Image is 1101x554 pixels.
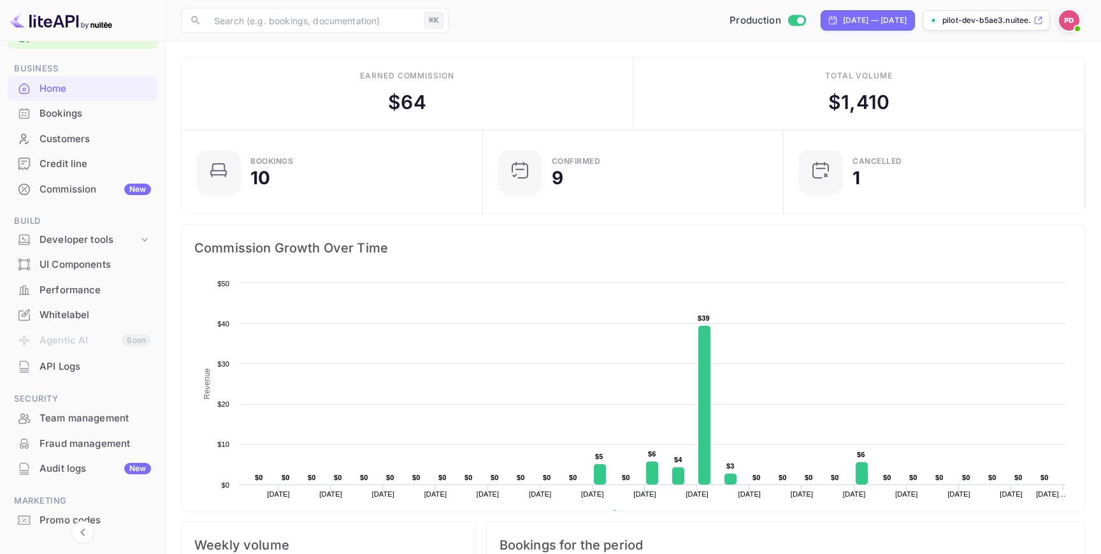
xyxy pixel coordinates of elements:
[805,474,813,481] text: $0
[853,157,902,165] div: CANCELLED
[988,474,997,481] text: $0
[8,406,157,431] div: Team management
[255,474,263,481] text: $0
[40,157,151,171] div: Credit line
[8,456,157,481] div: Audit logsNew
[8,62,157,76] span: Business
[194,238,1072,258] span: Commission Growth Over Time
[40,411,151,426] div: Team management
[282,474,290,481] text: $0
[334,474,342,481] text: $0
[124,463,151,474] div: New
[648,450,656,458] text: $6
[8,229,157,251] div: Developer tools
[935,474,944,481] text: $0
[947,490,970,498] text: [DATE]
[8,303,157,326] a: Whitelabel
[124,184,151,195] div: New
[1036,490,1066,498] text: [DATE]…
[595,453,603,460] text: $5
[8,177,157,202] div: CommissionNew
[686,490,709,498] text: [DATE]
[40,513,151,528] div: Promo codes
[791,490,814,498] text: [DATE]
[543,474,551,481] text: $0
[1000,490,1023,498] text: [DATE]
[8,432,157,455] a: Fraud management
[8,406,157,430] a: Team management
[8,152,157,175] a: Credit line
[1040,474,1049,481] text: $0
[217,441,229,448] text: $10
[217,400,229,408] text: $20
[552,157,601,165] div: Confirmed
[40,106,151,121] div: Bookings
[206,8,419,33] input: Search (e.g. bookings, documentation)
[853,169,860,187] div: 1
[962,474,970,481] text: $0
[371,490,394,498] text: [DATE]
[319,490,342,498] text: [DATE]
[40,182,151,197] div: Commission
[8,177,157,201] a: CommissionNew
[8,101,157,126] div: Bookings
[203,368,212,399] text: Revenue
[622,474,630,481] text: $0
[308,474,316,481] text: $0
[8,278,157,302] a: Performance
[250,169,270,187] div: 10
[40,258,151,272] div: UI Components
[221,481,229,489] text: $0
[738,490,761,498] text: [DATE]
[360,70,454,82] div: Earned commission
[40,233,138,247] div: Developer tools
[424,12,443,29] div: ⌘K
[217,280,229,288] text: $50
[581,490,604,498] text: [DATE]
[552,169,563,187] div: 9
[267,490,290,498] text: [DATE]
[730,13,781,28] span: Production
[857,451,865,458] text: $6
[8,456,157,480] a: Audit logsNew
[623,510,656,519] text: Revenue
[633,490,656,498] text: [DATE]
[828,88,889,117] div: $ 1,410
[8,278,157,303] div: Performance
[674,456,682,463] text: $4
[8,494,157,508] span: Marketing
[895,490,918,498] text: [DATE]
[40,360,151,374] div: API Logs
[8,303,157,328] div: Whitelabel
[698,314,710,322] text: $39
[438,474,447,481] text: $0
[217,320,229,328] text: $40
[831,474,839,481] text: $0
[464,474,473,481] text: $0
[360,474,368,481] text: $0
[529,490,552,498] text: [DATE]
[8,252,157,276] a: UI Components
[386,474,394,481] text: $0
[8,101,157,125] a: Bookings
[8,508,157,533] div: Promo codes
[71,521,94,544] button: Collapse navigation
[8,252,157,277] div: UI Components
[843,490,866,498] text: [DATE]
[8,392,157,406] span: Security
[569,474,577,481] text: $0
[491,474,499,481] text: $0
[752,474,761,481] text: $0
[40,132,151,147] div: Customers
[424,490,447,498] text: [DATE]
[843,15,907,26] div: [DATE] — [DATE]
[1014,474,1023,481] text: $0
[10,10,112,31] img: LiteAPI logo
[477,490,500,498] text: [DATE]
[250,157,293,165] div: Bookings
[8,127,157,152] div: Customers
[217,360,229,368] text: $30
[942,15,1031,26] p: pilot-dev-b5ae3.nuitee...
[8,214,157,228] span: Build
[388,88,426,117] div: $ 64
